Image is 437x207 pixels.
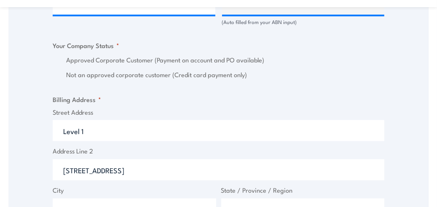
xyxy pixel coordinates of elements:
label: State / Province / Region [221,185,385,195]
input: Enter a location [53,120,384,141]
div: (Auto filled from your ABN input) [222,18,385,26]
label: Not an approved corporate customer (Credit card payment only) [66,70,384,80]
label: City [53,185,216,195]
legend: Billing Address [53,94,101,104]
legend: Your Company Status [53,40,119,50]
label: Approved Corporate Customer (Payment on account and PO available) [66,55,384,65]
label: Street Address [53,108,384,117]
label: Address Line 2 [53,146,384,156]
